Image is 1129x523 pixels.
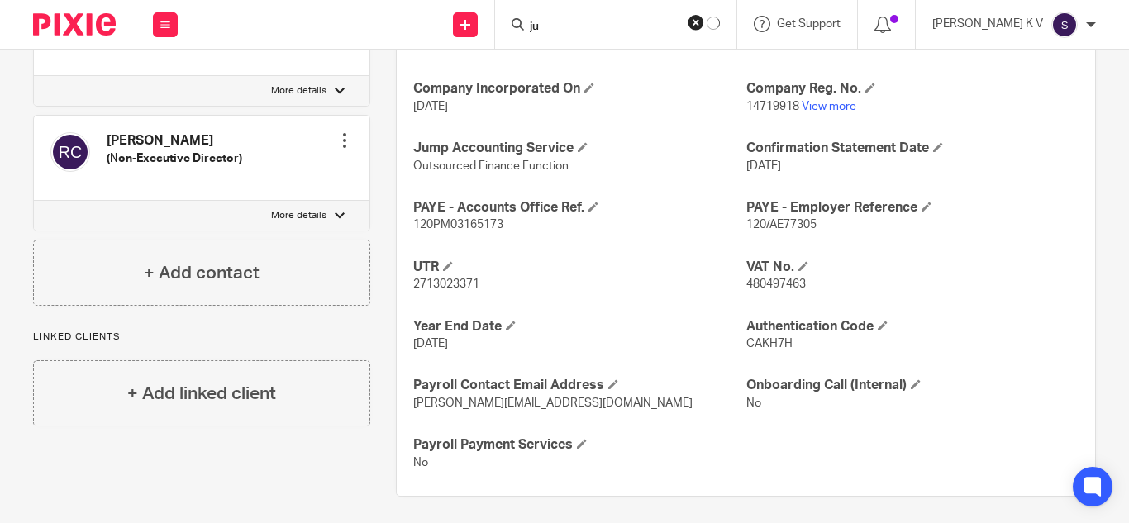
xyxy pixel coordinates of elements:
[413,377,746,394] h4: Payroll Contact Email Address
[413,140,746,157] h4: Jump Accounting Service
[1051,12,1078,38] img: svg%3E
[746,377,1079,394] h4: Onboarding Call (Internal)
[413,436,746,454] h4: Payroll Payment Services
[413,80,746,97] h4: Company Incorporated On
[746,160,781,172] span: [DATE]
[107,150,242,167] h5: (Non-Executive Director)
[413,397,693,409] span: [PERSON_NAME][EMAIL_ADDRESS][DOMAIN_NAME]
[746,338,793,349] span: CAKH7H
[413,259,746,276] h4: UTR
[271,209,326,222] p: More details
[746,101,799,112] span: 14719918
[144,260,260,286] h4: + Add contact
[802,101,856,112] a: View more
[413,318,746,335] h4: Year End Date
[746,278,806,290] span: 480497463
[746,41,761,53] span: No
[746,140,1079,157] h4: Confirmation Statement Date
[50,132,90,172] img: svg%3E
[528,20,677,35] input: Search
[707,17,720,30] svg: Results are loading
[127,381,276,407] h4: + Add linked client
[777,18,841,30] span: Get Support
[413,101,448,112] span: [DATE]
[413,41,428,53] span: No
[33,330,370,344] p: Linked clients
[413,219,503,231] span: 120PM03165173
[413,278,479,290] span: 2713023371
[413,338,448,349] span: [DATE]
[413,457,428,468] span: No
[688,14,704,31] button: Clear
[746,219,817,231] span: 120/AE77305
[932,16,1043,32] p: [PERSON_NAME] K V
[413,160,569,172] span: Outsourced Finance Function
[33,13,116,36] img: Pixie
[413,199,746,216] h4: PAYE - Accounts Office Ref.
[746,80,1079,97] h4: Company Reg. No.
[271,84,326,97] p: More details
[107,132,242,150] h4: [PERSON_NAME]
[746,199,1079,216] h4: PAYE - Employer Reference
[746,397,761,409] span: No
[746,318,1079,335] h4: Authentication Code
[746,259,1079,276] h4: VAT No.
